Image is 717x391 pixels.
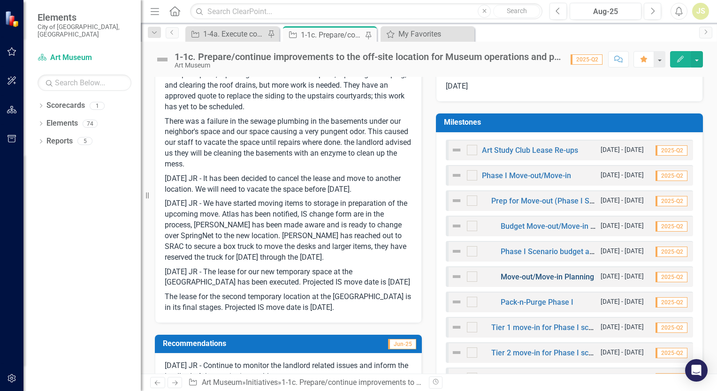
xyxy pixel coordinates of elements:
span: 2025-Q2 [656,272,687,282]
div: My Favorites [398,28,472,40]
img: Not Defined [451,322,462,333]
div: Art Museum [175,62,561,69]
p: [DATE] JR - We have started moving items to storage in preparation of the upcoming move. Atlas ha... [165,196,412,264]
a: Move-out/Move-in Planning [501,272,594,281]
div: 1-4a. Execute construction to achieve the building transformation. [203,28,265,40]
h3: Recommendations [163,339,337,348]
p: We continue to have multiple roof leaks, though the landlord has made multiple repairs, replacing... [165,57,412,114]
span: 2025-Q2 [656,247,687,257]
span: 2025-Q2 [571,54,603,65]
a: Tier 2 move-in for Phase I scenario [491,348,610,357]
span: 2025-Q2 [656,171,687,181]
small: [DATE] - [DATE] [601,348,644,357]
img: Not Defined [451,347,462,358]
img: Not Defined [155,52,170,67]
span: Elements [38,12,131,23]
div: » » [188,377,422,388]
a: Phase I Move-out/Move-in [482,171,571,180]
small: [DATE] - [DATE] [601,196,644,205]
p: [DATE] JR - Continue to monitor the landlord related issues and inform the landlord of the contin... [165,361,412,384]
span: 2025-Q2 [656,348,687,358]
div: 1-1c. Prepare/continue improvements to the off-site location for Museum operations and programs. [282,378,610,387]
small: City of [GEOGRAPHIC_DATA], [GEOGRAPHIC_DATA] [38,23,131,38]
span: 2025-Q2 [656,221,687,232]
a: Tier 1 move-in for Phase I scenario [491,323,610,332]
small: [DATE] - [DATE] [601,297,644,306]
img: Not Defined [451,296,462,308]
p: The lease for the second temporary location at the [GEOGRAPHIC_DATA] is in its final stages. Proj... [165,290,412,313]
img: ClearPoint Strategy [5,11,21,27]
img: Not Defined [451,220,462,232]
a: Scorecards [46,100,85,111]
img: Not Defined [451,246,462,257]
a: Prep for Move-out (Phase I Scenario) [491,196,618,205]
small: [DATE] - [DATE] [601,247,644,256]
input: Search Below... [38,75,131,91]
span: [DATE] [446,82,468,90]
a: Phase I Scenario budget approval [501,247,615,256]
a: Reports [46,136,73,147]
small: [DATE] - [DATE] [601,145,644,154]
a: Initiatives [246,378,278,387]
div: 1-1c. Prepare/continue improvements to the off-site location for Museum operations and programs. [175,52,561,62]
p: [DATE] JR - It has been decided to cancel the lease and move to another location. We will need to... [165,172,412,197]
p: [DATE] JR - The lease for our new temporary space at the [GEOGRAPHIC_DATA] has been executed. Pro... [165,265,412,290]
button: JS [692,3,709,20]
a: My Favorites [383,28,472,40]
a: Elements [46,118,78,129]
small: [DATE] - [DATE] [601,221,644,230]
span: 2025-Q2 [656,196,687,206]
small: [DATE] - [DATE] [601,373,644,382]
div: 1-1c. Prepare/continue improvements to the off-site location for Museum operations and programs. [301,29,363,41]
h3: Milestones [444,118,698,127]
small: [DATE] - [DATE] [601,171,644,180]
span: 2025-Q2 [656,373,687,383]
a: Art Museum [38,53,131,63]
img: Not Defined [451,195,462,206]
div: 74 [83,120,98,128]
button: Aug-25 [570,3,641,20]
img: Not Defined [451,170,462,181]
img: Not Defined [451,271,462,282]
div: Open Intercom Messenger [685,359,708,382]
div: 1 [90,102,105,110]
img: Not Defined [451,144,462,156]
span: 2025-Q2 [656,145,687,156]
a: 1-4a. Execute construction to achieve the building transformation. [188,28,265,40]
a: Pack-n-Purge Phase I [501,298,573,307]
a: Budget Move-out/Move-in Expenses [501,222,623,231]
div: 5 [77,137,92,145]
div: Aug-25 [573,6,638,17]
span: 2025-Q2 [656,323,687,333]
img: Not Defined [451,372,462,383]
input: Search ClearPoint... [190,3,542,20]
button: Search [493,5,540,18]
small: [DATE] - [DATE] [601,272,644,281]
span: Search [507,7,527,15]
a: Art Museum [202,378,242,387]
a: Art Study Club Lease Re-ups [482,146,578,155]
span: 2025-Q2 [656,297,687,308]
p: There was a failure in the sewage plumbing in the basements under our neighbor's space and our sp... [165,114,412,172]
span: Jun-25 [388,339,416,349]
small: [DATE] - [DATE] [601,323,644,331]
